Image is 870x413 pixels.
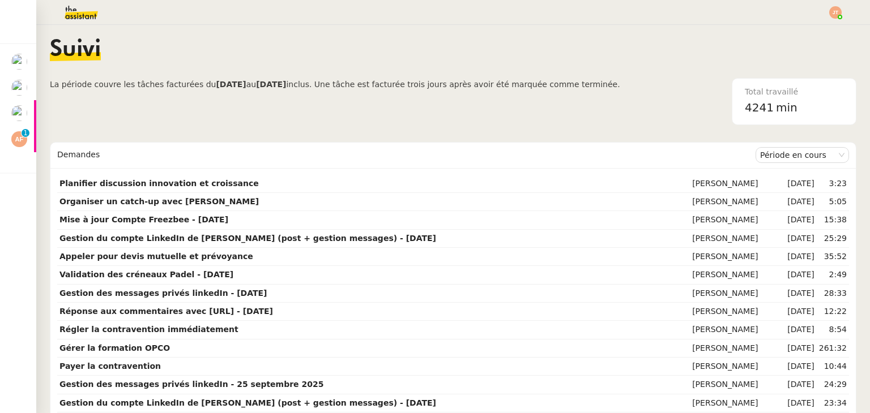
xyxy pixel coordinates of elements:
strong: Gestion des messages privés linkedIn - [DATE] [59,289,267,298]
td: 35:52 [817,248,849,266]
td: 15:38 [817,211,849,229]
td: [PERSON_NAME] [690,285,785,303]
div: Demandes [57,144,756,166]
p: 1 [23,129,28,139]
strong: Gestion des messages privés linkedIn - 25 septembre 2025 [59,380,323,389]
td: [PERSON_NAME] [690,175,785,193]
td: 8:54 [817,321,849,339]
img: svg [829,6,842,19]
td: 12:22 [817,303,849,321]
td: [DATE] [785,321,816,339]
td: [DATE] [785,248,816,266]
img: users%2F9GXHdUEgf7ZlSXdwo7B3iBDT3M02%2Favatar%2Fimages.jpeg [11,54,27,70]
td: 5:05 [817,193,849,211]
td: [PERSON_NAME] [690,230,785,248]
td: [DATE] [785,303,816,321]
td: [PERSON_NAME] [690,266,785,284]
span: Suivi [50,38,101,61]
td: [DATE] [785,175,816,193]
nz-select-item: Période en cours [760,148,845,162]
strong: Gestion du compte LinkedIn de [PERSON_NAME] (post + gestion messages) - [DATE] [59,234,436,243]
strong: Mise à jour Compte Freezbee - [DATE] [59,215,228,224]
b: [DATE] [216,80,246,89]
td: 23:34 [817,394,849,412]
strong: Planifier discussion innovation et croissance [59,179,259,188]
b: [DATE] [256,80,286,89]
img: svg [11,131,27,147]
td: 3:23 [817,175,849,193]
td: [DATE] [785,376,816,394]
strong: Gérer la formation OPCO [59,343,170,352]
td: [DATE] [785,339,816,358]
td: [DATE] [785,193,816,211]
td: 2:49 [817,266,849,284]
td: [PERSON_NAME] [690,339,785,358]
span: 4241 [745,101,774,114]
img: users%2FpftfpH3HWzRMeZpe6E7kXDgO5SJ3%2Favatar%2Fa3cc7090-f8ed-4df9-82e0-3c63ac65f9dd [11,105,27,121]
td: [PERSON_NAME] [690,193,785,211]
strong: Payer la contravention [59,362,161,371]
td: 28:33 [817,285,849,303]
nz-badge-sup: 1 [22,129,29,137]
td: [PERSON_NAME] [690,211,785,229]
td: [DATE] [785,358,816,376]
td: [DATE] [785,230,816,248]
td: [PERSON_NAME] [690,376,785,394]
strong: Organiser un catch-up avec [PERSON_NAME] [59,197,259,206]
span: La période couvre les tâches facturées du [50,80,216,89]
div: Total travaillé [745,85,843,98]
td: [DATE] [785,285,816,303]
td: [PERSON_NAME] [690,303,785,321]
td: [DATE] [785,266,816,284]
td: 10:44 [817,358,849,376]
strong: Validation des créneaux Padel - [DATE] [59,270,233,279]
td: [DATE] [785,394,816,412]
td: [PERSON_NAME] [690,321,785,339]
td: [PERSON_NAME] [690,248,785,266]
strong: Réponse aux commentaires avec [URL] - [DATE] [59,307,273,316]
td: [DATE] [785,211,816,229]
strong: Régler la contravention immédiatement [59,325,238,334]
td: [PERSON_NAME] [690,358,785,376]
strong: Appeler pour devis mutuelle et prévoyance [59,252,253,261]
td: 24:29 [817,376,849,394]
img: users%2FpftfpH3HWzRMeZpe6E7kXDgO5SJ3%2Favatar%2Fa3cc7090-f8ed-4df9-82e0-3c63ac65f9dd [11,80,27,96]
strong: Gestion du compte LinkedIn de [PERSON_NAME] (post + gestion messages) - [DATE] [59,398,436,407]
td: [PERSON_NAME] [690,394,785,412]
span: inclus. Une tâche est facturée trois jours après avoir été marquée comme terminée. [286,80,620,89]
td: 25:29 [817,230,849,248]
span: au [246,80,256,89]
td: 261:32 [817,339,849,358]
span: min [776,98,797,117]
